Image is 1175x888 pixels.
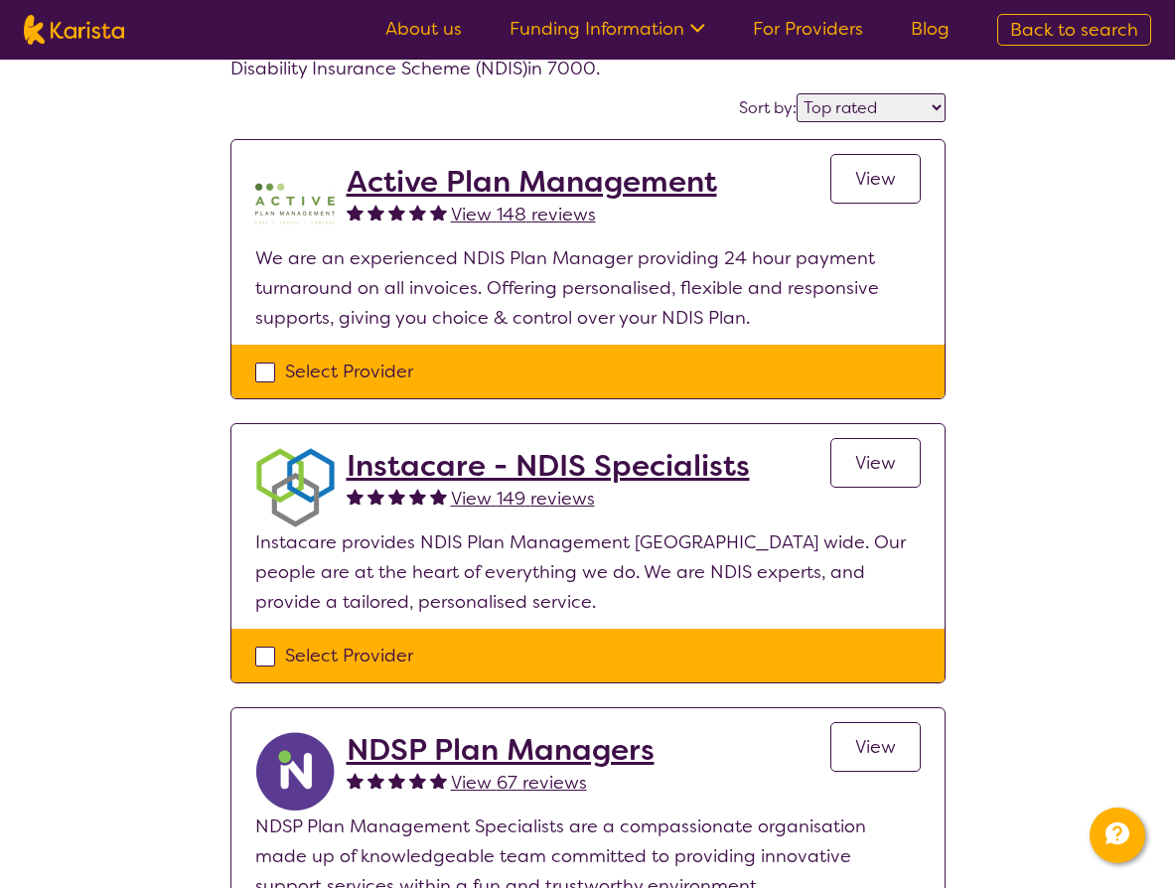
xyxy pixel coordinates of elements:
[255,527,921,617] p: Instacare provides NDIS Plan Management [GEOGRAPHIC_DATA] wide. Our people are at the heart of ev...
[1090,808,1145,863] button: Channel Menu
[385,17,462,41] a: About us
[255,164,335,243] img: pypzb5qm7jexfhutod0x.png
[451,200,596,229] a: View 148 reviews
[855,451,896,475] span: View
[347,448,750,484] a: Instacare - NDIS Specialists
[451,484,595,514] a: View 149 reviews
[830,438,921,488] a: View
[911,17,950,41] a: Blog
[830,154,921,204] a: View
[409,772,426,789] img: fullstar
[255,448,335,527] img: obkhna0zu27zdd4ubuus.png
[255,243,921,333] p: We are an experienced NDIS Plan Manager providing 24 hour payment turnaround on all invoices. Off...
[430,772,447,789] img: fullstar
[367,204,384,221] img: fullstar
[388,772,405,789] img: fullstar
[347,772,364,789] img: fullstar
[451,203,596,226] span: View 148 reviews
[451,768,587,798] a: View 67 reviews
[753,17,863,41] a: For Providers
[347,164,717,200] a: Active Plan Management
[997,14,1151,46] a: Back to search
[855,735,896,759] span: View
[367,772,384,789] img: fullstar
[510,17,705,41] a: Funding Information
[1010,18,1138,42] span: Back to search
[24,15,124,45] img: Karista logo
[430,204,447,221] img: fullstar
[367,488,384,505] img: fullstar
[388,488,405,505] img: fullstar
[830,722,921,772] a: View
[347,204,364,221] img: fullstar
[347,732,655,768] a: NDSP Plan Managers
[409,488,426,505] img: fullstar
[430,488,447,505] img: fullstar
[347,488,364,505] img: fullstar
[739,97,797,118] label: Sort by:
[388,204,405,221] img: fullstar
[409,204,426,221] img: fullstar
[451,487,595,511] span: View 149 reviews
[855,167,896,191] span: View
[451,771,587,795] span: View 67 reviews
[255,732,335,812] img: ryxpuxvt8mh1enfatjpo.png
